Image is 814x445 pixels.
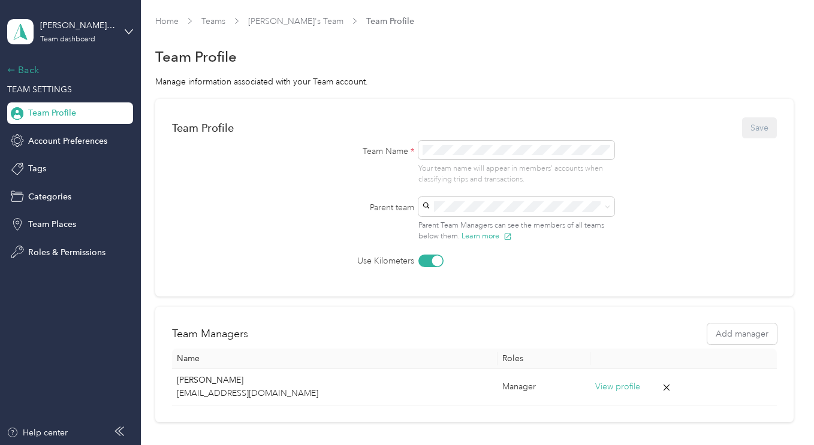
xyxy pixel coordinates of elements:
[201,16,225,26] a: Teams
[707,323,777,344] button: Add manager
[502,380,586,393] div: Manager
[40,36,95,43] div: Team dashboard
[40,19,115,32] div: [PERSON_NAME]'s Team
[366,15,414,28] span: Team Profile
[418,164,614,184] p: Your team name will appear in members’ accounts when classifying trips and transactions.
[28,190,71,203] span: Categories
[498,349,590,369] th: Roles
[177,374,493,387] p: [PERSON_NAME]
[306,255,414,267] label: Use Kilometers
[595,380,640,393] button: View profile
[155,16,179,26] a: Home
[747,378,814,445] iframe: Everlance-gr Chat Button Frame
[7,63,127,77] div: Back
[248,16,343,26] a: [PERSON_NAME]'s Team
[462,231,512,241] button: Learn more
[28,107,76,119] span: Team Profile
[177,387,493,400] p: [EMAIL_ADDRESS][DOMAIN_NAME]
[172,326,248,342] h2: Team Managers
[155,75,793,88] div: Manage information associated with your Team account.
[306,145,414,158] label: Team Name
[28,218,76,231] span: Team Places
[28,246,105,259] span: Roles & Permissions
[418,221,604,241] span: Parent Team Managers can see the members of all teams below them.
[28,162,46,175] span: Tags
[7,426,68,439] button: Help center
[7,84,72,95] span: TEAM SETTINGS
[172,349,498,369] th: Name
[306,201,414,214] label: Parent team
[155,50,237,63] h1: Team Profile
[172,122,234,134] div: Team Profile
[28,135,107,147] span: Account Preferences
